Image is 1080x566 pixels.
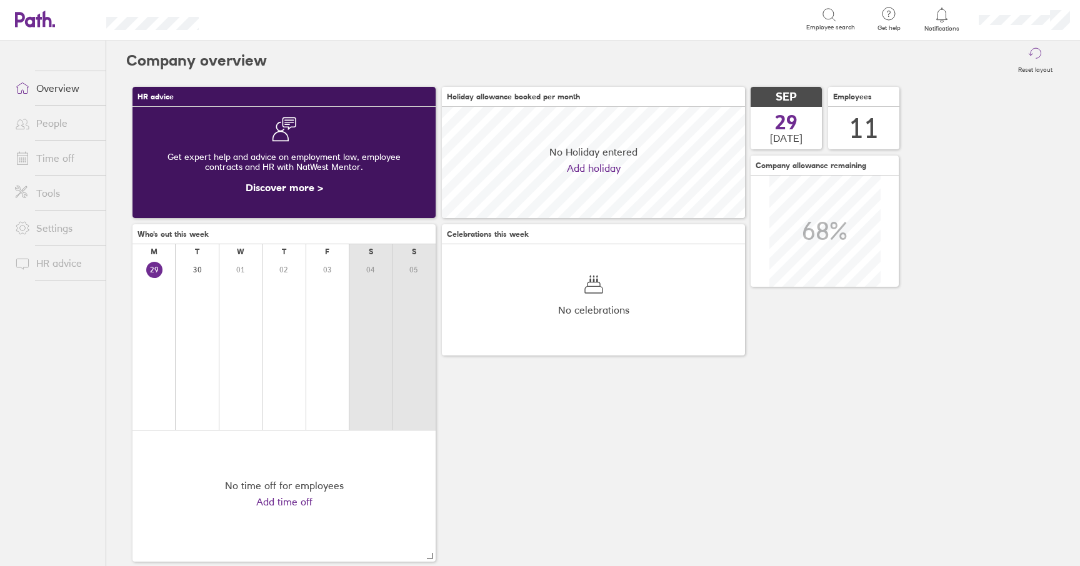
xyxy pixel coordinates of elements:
span: Notifications [922,25,962,32]
span: Who's out this week [137,230,209,239]
div: F [325,247,329,256]
a: Overview [5,76,106,101]
span: SEP [776,91,797,104]
button: Reset layout [1011,41,1060,81]
span: Celebrations this week [447,230,529,239]
span: Company allowance remaining [756,161,866,170]
h2: Company overview [126,41,267,81]
a: Discover more > [246,181,323,194]
div: 11 [849,112,879,144]
span: 29 [775,112,797,132]
div: T [282,247,286,256]
a: Tools [5,181,106,206]
div: W [237,247,244,256]
span: Holiday allowance booked per month [447,92,580,101]
a: Settings [5,216,106,241]
div: T [195,247,199,256]
span: No Holiday entered [549,146,637,157]
span: Employee search [806,24,855,31]
span: [DATE] [770,132,802,144]
a: Time off [5,146,106,171]
div: S [369,247,373,256]
span: HR advice [137,92,174,101]
a: Notifications [922,6,962,32]
a: People [5,111,106,136]
a: Add holiday [567,162,621,174]
span: No celebrations [558,304,629,315]
div: S [412,247,416,256]
div: M [151,247,157,256]
div: Get expert help and advice on employment law, employee contracts and HR with NatWest Mentor. [142,142,426,182]
div: Search [232,13,264,24]
label: Reset layout [1011,62,1060,74]
a: Add time off [256,496,312,507]
div: No time off for employees [225,480,344,491]
span: Get help [869,24,909,32]
a: HR advice [5,251,106,276]
span: Employees [833,92,872,101]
